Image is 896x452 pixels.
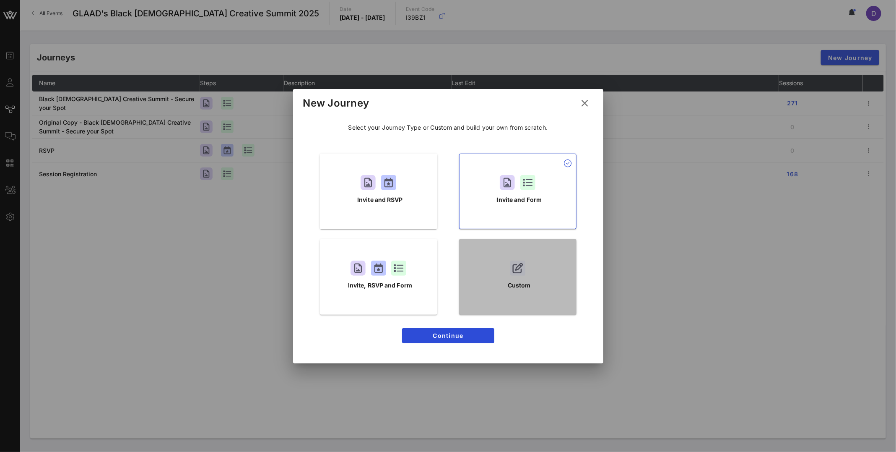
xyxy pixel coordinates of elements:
p: Select your Journey Type or Custom and build your own from scratch. [348,123,548,132]
div: New Journey [303,97,369,110]
p: Custom [508,281,531,290]
span: Continue [409,332,488,339]
p: Invite and Form [497,195,542,204]
p: Invite and RSVP [357,195,403,204]
p: Invite, RSVP and Form [348,281,412,290]
button: Continue [402,328,494,343]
